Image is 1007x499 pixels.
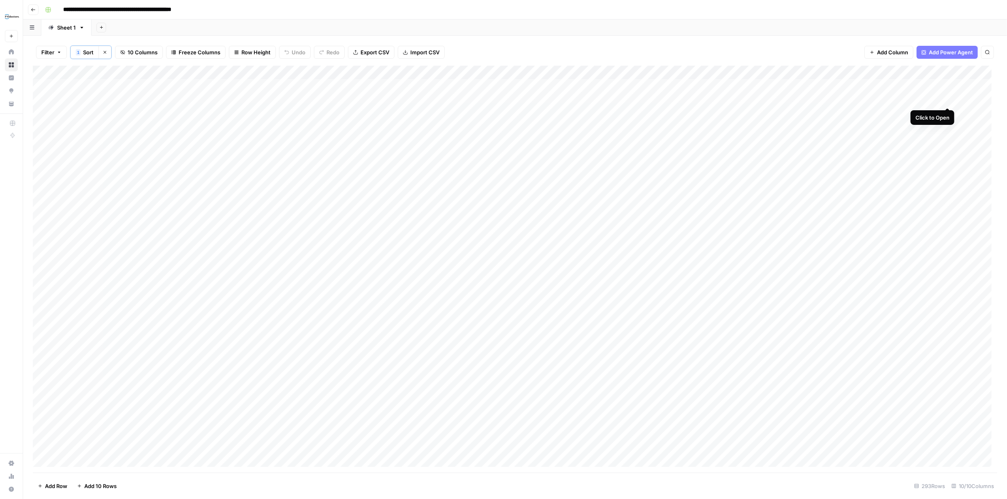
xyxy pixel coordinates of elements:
span: Add Column [877,48,908,56]
button: Add 10 Rows [72,480,122,493]
span: Add Row [45,482,67,490]
button: Add Power Agent [917,46,978,59]
img: website_grey.svg [13,21,19,28]
div: Keywords by Traffic [91,48,134,53]
img: tab_domain_overview_orange.svg [23,47,30,54]
span: Add Power Agent [929,48,973,56]
a: Sheet 1 [41,19,92,36]
a: Browse [5,58,18,71]
span: Row Height [241,48,271,56]
button: Undo [279,46,311,59]
a: Insights [5,71,18,84]
span: Redo [326,48,339,56]
span: Add 10 Rows [84,482,117,490]
img: logo_orange.svg [13,13,19,19]
div: 293 Rows [911,480,948,493]
div: 1 [76,49,81,56]
span: Freeze Columns [179,48,220,56]
button: Add Column [864,46,913,59]
img: tab_keywords_by_traffic_grey.svg [82,47,88,54]
button: Help + Support [5,483,18,496]
button: Filter [36,46,67,59]
button: Workspace: FYidoctors [5,6,18,27]
div: 10/10 Columns [948,480,997,493]
img: FYidoctors Logo [5,9,19,24]
button: 1Sort [70,46,98,59]
span: Filter [41,48,54,56]
button: 10 Columns [115,46,163,59]
div: Domain: [DOMAIN_NAME] [21,21,89,28]
span: Import CSV [410,48,439,56]
span: Sort [83,48,94,56]
a: Your Data [5,97,18,110]
span: 10 Columns [128,48,158,56]
a: Usage [5,470,18,483]
span: 1 [77,49,79,56]
div: Sheet 1 [57,24,76,32]
span: Undo [292,48,305,56]
button: Export CSV [348,46,395,59]
button: Add Row [33,480,72,493]
a: Home [5,45,18,58]
button: Import CSV [398,46,445,59]
a: Settings [5,457,18,470]
div: Click to Open [915,114,949,122]
div: Domain Overview [32,48,73,53]
button: Redo [314,46,345,59]
button: Freeze Columns [166,46,226,59]
span: Export CSV [361,48,389,56]
a: Opportunities [5,84,18,97]
button: Row Height [229,46,276,59]
div: v 4.0.25 [23,13,40,19]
